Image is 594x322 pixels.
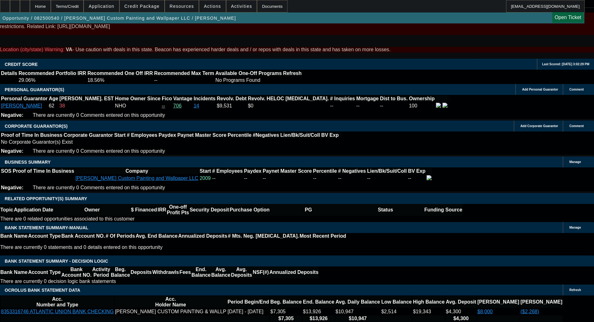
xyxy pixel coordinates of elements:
[178,233,227,239] th: Annualized Deposits
[269,266,319,278] th: Annualized Deposits
[33,112,165,118] span: There are currently 0 Comments entered on this opportunity
[212,176,216,181] span: --
[520,124,558,128] span: Add Corporate Guarantor
[303,315,335,322] th: $13,926
[270,315,302,322] th: $7,305
[520,296,563,308] th: [PERSON_NAME]
[157,204,167,216] th: IRR
[1,309,114,314] a: 8353316746 ATLANTIC UNION BANK CHECKING
[115,102,161,109] td: NHO
[335,309,380,315] td: $10,947
[367,168,407,174] b: Lien/Bk/Suit/Coll
[330,96,355,101] b: # Inquiries
[227,296,269,308] th: Period Begin/End
[1,132,63,138] th: Proof of Time In Business
[131,204,157,216] th: $ Financed
[18,77,86,83] td: 29.06%
[167,204,189,216] th: One-off Profit Pts
[105,233,135,239] th: # Of Periods
[356,96,379,101] b: Mortgage
[154,70,215,77] th: Recommended Max Term
[199,175,211,182] td: 2009
[215,77,282,83] td: No Programs Found
[189,204,229,216] th: Security Deposit
[194,96,215,101] b: Incidents
[199,0,226,12] button: Actions
[115,296,227,308] th: Acc. Holder Name
[120,0,164,12] button: Credit Package
[436,103,441,108] img: facebook-icon.png
[321,132,339,138] b: BV Exp
[33,185,165,190] span: There are currently 0 Comments entered on this opportunity
[1,148,23,154] b: Negative:
[569,88,584,91] span: Comment
[1,96,47,101] b: Personal Guarantor
[162,96,172,101] b: Fico
[1,112,23,118] b: Negative:
[446,309,476,315] td: $4,300
[381,309,412,315] td: $2,514
[303,296,335,308] th: End. Balance
[227,309,269,315] td: [DATE] - [DATE]
[89,4,114,9] span: Application
[248,102,329,109] td: $0
[61,233,105,239] th: Bank Account NO.
[380,102,408,109] td: --
[244,175,262,182] td: --
[200,168,211,174] b: Start
[5,225,88,230] span: BANK STATEMENT SUMMARY-MANUAL
[173,96,192,101] b: Vantage
[84,0,119,12] button: Application
[5,160,51,165] span: BUSINESS SUMMARY
[542,62,589,66] span: Last Scored: [DATE] 3:02:29 PM
[442,103,447,108] img: linkedin-icon.png
[263,176,311,181] div: --
[280,132,320,138] b: Lien/Bk/Suit/Coll
[49,96,58,101] b: Age
[569,124,584,128] span: Comment
[253,132,279,138] b: #Negatives
[179,266,191,278] th: Fees
[5,62,38,67] span: CREDIT SCORE
[159,132,176,138] b: Paydex
[64,132,113,138] b: Corporate Guarantor
[12,168,75,174] th: Proof of Time In Business
[446,296,476,308] th: Avg. Deposit
[212,168,243,174] b: # Employees
[204,4,221,9] span: Actions
[28,266,61,278] th: Account Type
[477,309,493,314] a: $8,000
[270,296,302,308] th: Beg. Balance
[520,309,539,314] a: ($2,268)
[211,266,230,278] th: Avg. Balance
[338,168,366,174] b: # Negatives
[114,132,125,138] b: Start
[59,102,114,109] td: 38
[87,77,153,83] td: 18.56%
[228,132,251,138] b: Percentile
[347,204,424,216] th: Status
[115,96,161,101] b: Home Owner Since
[569,288,581,292] span: Refresh
[408,175,426,182] td: --
[409,96,435,101] b: Ownership
[87,70,153,77] th: Recommended One Off IRR
[229,204,270,216] th: Purchase Option
[130,266,152,278] th: Deposits
[170,4,194,9] span: Resources
[552,12,584,23] a: Open Ticket
[154,77,215,83] td: --
[244,168,261,174] b: Paydex
[217,96,247,101] b: Revolv. Debt
[13,204,53,216] th: Application Date
[126,168,148,174] b: Company
[263,168,311,174] b: Paynet Master Score
[313,168,337,174] b: Percentile
[1,296,114,308] th: Acc. Number and Type
[424,204,463,216] th: Funding Source
[1,185,23,190] b: Negative:
[5,87,64,92] span: PERSONAL GUARANTOR(S)
[152,266,179,278] th: Withdrawls
[66,47,72,52] b: VA
[0,245,346,250] p: There are currently 0 statements and 0 details entered on this opportunity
